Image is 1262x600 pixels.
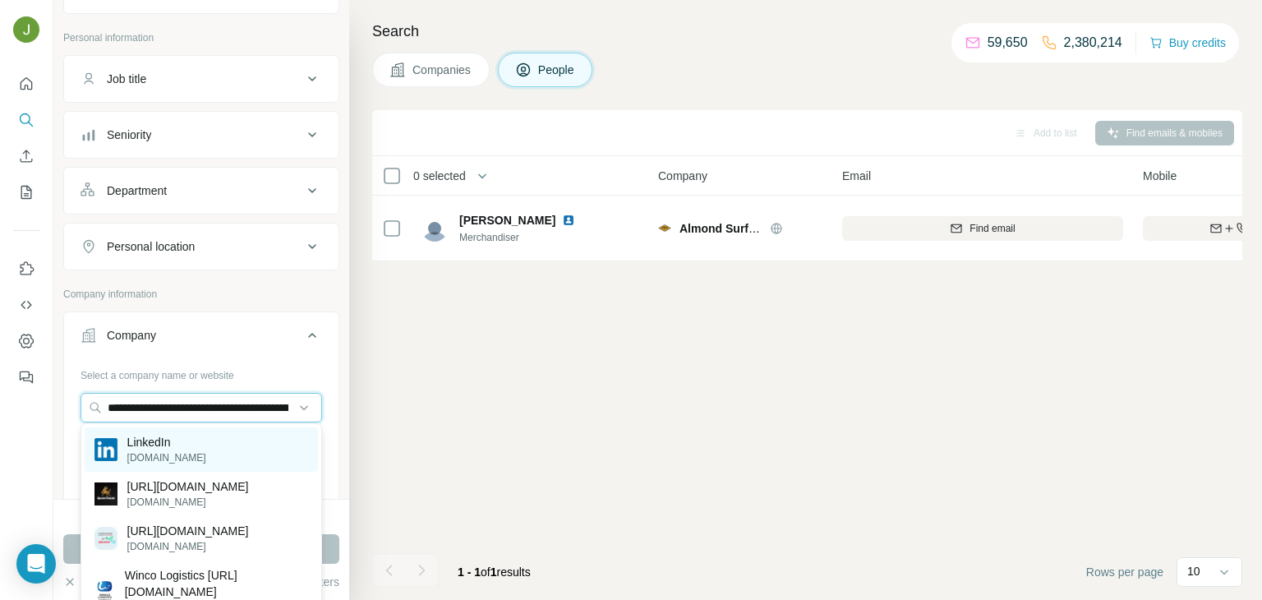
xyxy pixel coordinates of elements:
[13,141,39,171] button: Enrich CSV
[459,212,555,228] span: [PERSON_NAME]
[63,574,110,590] button: Clear
[13,16,39,43] img: Avatar
[13,178,39,207] button: My lists
[459,230,595,245] span: Merchandiser
[13,290,39,320] button: Use Surfe API
[970,221,1015,236] span: Find email
[658,168,707,184] span: Company
[127,539,249,554] p: [DOMAIN_NAME]
[64,316,339,362] button: Company
[13,326,39,356] button: Dashboard
[413,168,466,184] span: 0 selected
[107,238,195,255] div: Personal location
[372,20,1242,43] h4: Search
[127,434,206,450] p: LinkedIn
[658,224,671,232] img: Logo of Almond Surfboards AND Designs
[1187,563,1200,579] p: 10
[64,59,339,99] button: Job title
[63,30,339,45] p: Personal information
[1086,564,1163,580] span: Rows per page
[107,327,156,344] div: Company
[458,565,481,579] span: 1 - 1
[127,478,249,495] p: [URL][DOMAIN_NAME]
[481,565,491,579] span: of
[842,216,1123,241] button: Find email
[1064,33,1122,53] p: 2,380,214
[842,168,871,184] span: Email
[13,362,39,392] button: Feedback
[127,523,249,539] p: [URL][DOMAIN_NAME]
[458,565,531,579] span: results
[538,62,576,78] span: People
[64,227,339,266] button: Personal location
[125,567,308,600] p: Winco Logistics [URL][DOMAIN_NAME]
[81,362,322,383] div: Select a company name or website
[13,69,39,99] button: Quick start
[13,105,39,135] button: Search
[107,127,151,143] div: Seniority
[1143,168,1177,184] span: Mobile
[421,215,448,242] img: Avatar
[64,171,339,210] button: Department
[94,482,117,505] img: https://www.linkedin.com/redir/suspicious-page?url=quicktrade%2eworld
[107,71,146,87] div: Job title
[107,182,167,199] div: Department
[63,287,339,302] p: Company information
[562,214,575,227] img: LinkedIn logo
[127,450,206,465] p: [DOMAIN_NAME]
[1149,31,1226,54] button: Buy credits
[127,495,249,510] p: [DOMAIN_NAME]
[13,254,39,284] button: Use Surfe on LinkedIn
[94,438,117,461] img: LinkedIn
[16,544,56,584] div: Open Intercom Messenger
[64,115,339,155] button: Seniority
[412,62,472,78] span: Companies
[94,527,117,550] img: https://www.linkedin.com/redir/phishing-page?url=apoteker%2eorg
[988,33,1028,53] p: 59,650
[679,222,863,235] span: Almond Surfboards AND Designs
[491,565,497,579] span: 1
